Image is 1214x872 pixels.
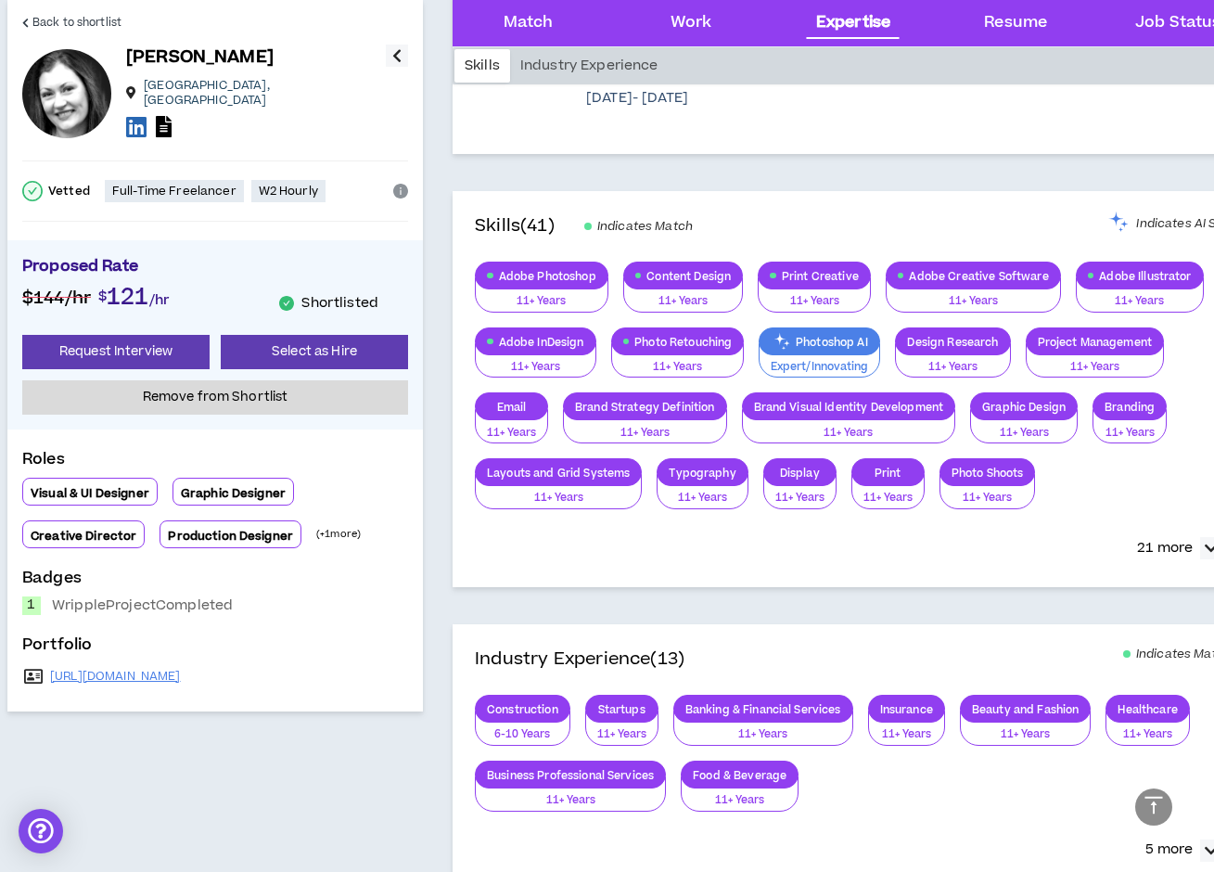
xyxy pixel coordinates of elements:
div: Resume [984,11,1047,35]
p: Display [764,466,836,480]
p: Expert/Innovating [771,359,868,376]
p: Photoshop AI [760,335,879,349]
p: 11+ Years [1118,726,1177,743]
p: 11+ Years [972,726,1080,743]
p: 21 more [1137,538,1193,558]
p: Email [476,400,547,414]
p: Photo Shoots [940,466,1035,480]
p: 11+ Years [982,425,1066,442]
p: 11+ Years [775,490,824,507]
p: Insurance [869,702,944,716]
div: Work [671,11,712,35]
button: 11+ Years [851,474,925,509]
p: 11+ Years [863,490,913,507]
h4: Skills (41) [475,213,555,239]
p: Creative Director [31,529,136,544]
p: Wripple Project Completed [52,596,233,615]
div: Match [504,11,554,35]
button: Request Interview [22,335,210,369]
p: 11+ Years [693,792,786,809]
button: Select as Hire [221,335,408,369]
p: 11+ Years [623,359,733,376]
p: Graphic Design [971,400,1077,414]
span: /hr [149,290,170,310]
p: Proposed Rate [22,255,408,283]
p: Design Research [896,335,1009,349]
p: Brand Strategy Definition [564,400,726,414]
p: Construction [476,702,569,716]
button: 11+ Years [475,474,642,509]
button: 11+ Years [1026,343,1165,378]
span: 121 [107,281,148,314]
p: 11+ Years [635,293,732,310]
div: Expertise [816,11,890,35]
p: 11+ Years [669,490,735,507]
span: check-circle [22,181,43,201]
a: [URL][DOMAIN_NAME] [50,669,181,684]
p: Adobe Creative Software [887,269,1060,283]
p: 11+ Years [487,490,630,507]
p: 11+ Years [754,425,944,442]
p: 5 more [1145,840,1193,860]
p: [GEOGRAPHIC_DATA] , [GEOGRAPHIC_DATA] [144,78,386,108]
p: [PERSON_NAME] [126,45,274,71]
div: Irina I. [22,49,111,138]
span: Indicates Match [597,219,693,234]
p: 11+ Years [1088,293,1192,310]
p: Healthcare [1106,702,1188,716]
p: Print [852,466,924,480]
p: 11+ Years [575,425,715,442]
button: 11+ Years [970,409,1078,444]
button: 11+ Years [960,711,1092,746]
p: Photo Retouching [612,335,744,349]
span: vertical-align-top [1143,794,1165,816]
p: 11+ Years [487,293,596,310]
p: Print Creative [759,269,870,283]
button: 11+ Years [758,277,871,313]
span: $144 /hr [22,286,91,311]
button: 11+ Years [1093,409,1167,444]
button: 11+ Years [681,776,799,812]
div: Skills [454,49,510,83]
div: Open Intercom Messenger [19,809,63,853]
button: 11+ Years [673,711,853,746]
button: 11+ Years [475,277,608,313]
span: $ [98,287,107,306]
button: 11+ Years [763,474,837,509]
button: Expert/Innovating [759,343,880,378]
button: 11+ Years [742,409,956,444]
button: 11+ Years [868,711,945,746]
p: Portfolio [22,634,408,663]
p: Banking & Financial Services [674,702,852,716]
p: Brand Visual Identity Development [743,400,955,414]
button: 11+ Years [475,776,666,812]
p: Food & Beverage [682,768,798,782]
p: Roles [22,448,408,478]
p: Vetted [48,184,90,199]
button: 11+ Years [657,474,748,509]
span: Back to shortlist [32,14,121,32]
p: 11+ Years [685,726,841,743]
p: Shortlisted [301,294,378,313]
p: Startups [586,702,658,716]
p: 11+ Years [907,359,998,376]
p: W2 Hourly [259,184,318,199]
p: Project Management [1027,335,1164,349]
p: Branding [1093,400,1166,414]
h4: Industry Experience (13) [475,647,684,673]
p: 11+ Years [1105,425,1155,442]
p: Badges [22,567,408,596]
p: 6-10 Years [487,726,558,743]
p: 11+ Years [1038,359,1153,376]
p: Full-Time Freelancer [112,184,236,199]
button: 11+ Years [585,711,658,746]
span: check-circle [279,296,294,311]
button: 11+ Years [1076,277,1204,313]
p: Adobe InDesign [476,335,595,349]
button: 11+ Years [886,277,1061,313]
button: 11+ Years [475,409,548,444]
p: 11+ Years [898,293,1049,310]
button: 11+ Years [1105,711,1189,746]
p: Adobe Illustrator [1077,269,1203,283]
div: 1 [22,596,41,615]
